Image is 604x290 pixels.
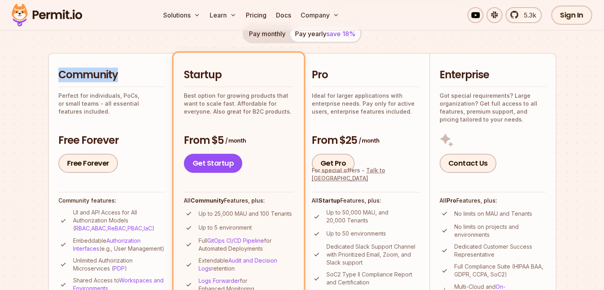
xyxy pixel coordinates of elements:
h2: Enterprise [440,68,546,82]
h3: From $5 [184,133,293,148]
a: PDP [114,265,125,272]
p: Full for Automated Deployments [199,237,293,253]
a: Docs [273,7,294,23]
span: / month [225,137,246,145]
a: Authorization Interfaces [73,237,141,252]
h4: All Features, plus: [440,197,546,205]
a: RBAC [75,225,90,232]
p: Unlimited Authorization Microservices ( ) [73,257,166,273]
h2: Startup [184,68,293,82]
a: Pricing [243,7,270,23]
h4: All Features, plus: [184,197,293,205]
img: Permit logo [8,2,86,29]
h4: All Features, plus: [312,197,420,205]
h4: Community features: [58,197,166,205]
p: Best option for growing products that want to scale fast. Affordable for everyone. Also great for... [184,92,293,116]
a: Sign In [551,6,592,25]
p: No limits on MAU and Tenants [454,210,532,218]
button: Solutions [160,7,203,23]
strong: Community [191,197,224,204]
p: Up to 5 environment [199,224,252,232]
span: / month [359,137,379,145]
a: ReBAC [108,225,126,232]
p: Dedicated Customer Success Representative [454,243,546,259]
p: Up to 25,000 MAU and 100 Tenants [199,210,292,218]
a: 5.3k [506,7,542,23]
button: Learn [206,7,239,23]
div: For special offers - [312,166,420,182]
p: Up to 50,000 MAU, and 20,000 Tenants [326,209,420,224]
h2: Community [58,68,166,82]
a: Free Forever [58,154,118,173]
a: Logs Forwarder [199,277,240,284]
button: Company [297,7,342,23]
p: Embeddable (e.g., User Management) [73,237,166,253]
p: SoC2 Type II Compliance Report and Certification [326,271,420,286]
h2: Pro [312,68,420,82]
a: Get Pro [312,154,355,173]
a: IaC [144,225,152,232]
a: Contact Us [440,154,496,173]
p: Perfect for individuals, PoCs, or small teams - all essential features included. [58,92,166,116]
strong: Pro [446,197,456,204]
p: Up to 50 environments [326,230,386,238]
span: 5.3k [519,10,536,20]
a: ABAC [91,225,106,232]
p: Full Compliance Suite (HIPAA BAA, GDPR, CCPA, SoC2) [454,263,546,278]
h3: Free Forever [58,133,166,148]
a: GitOps CI/CD Pipeline [207,237,264,244]
p: Got special requirements? Large organization? Get full access to all features, premium support, a... [440,92,546,124]
h3: From $25 [312,133,420,148]
p: Ideal for larger applications with enterprise needs. Pay only for active users, enterprise featur... [312,92,420,116]
p: Dedicated Slack Support Channel with Prioritized Email, Zoom, and Slack support [326,243,420,267]
p: UI and API Access for All Authorization Models ( , , , , ) [73,209,166,232]
a: Get Startup [184,154,243,173]
strong: Startup [318,197,340,204]
button: Pay monthly [244,26,290,42]
a: PBAC [127,225,142,232]
a: Audit and Decision Logs [199,257,277,272]
p: No limits on projects and environments [454,223,546,239]
p: Extendable retention [199,257,293,273]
